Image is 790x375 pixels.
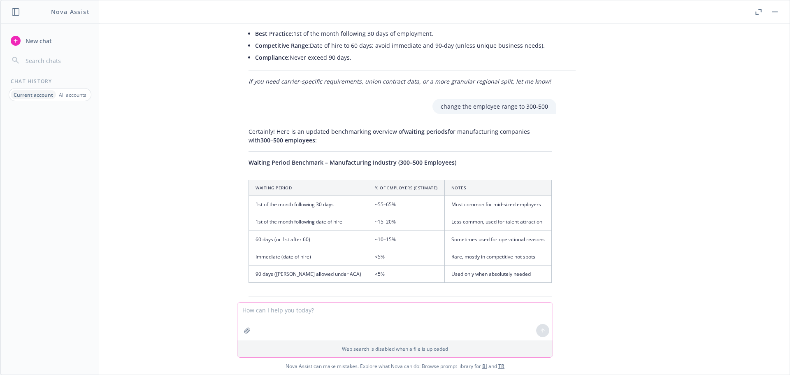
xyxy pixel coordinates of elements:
[260,136,315,144] span: 300–500 employees
[444,265,551,282] td: Used only when absolutely needed
[368,231,445,248] td: ~10–15%
[255,51,576,63] li: Never exceed 90 days.
[255,30,293,37] span: Best Practice:
[498,363,504,370] a: TR
[14,91,53,98] p: Current account
[444,248,551,265] td: Rare, mostly in competitive hot spots
[444,231,551,248] td: Sometimes used for operational reasons
[7,33,93,48] button: New chat
[368,248,445,265] td: <5%
[249,180,368,196] th: Waiting Period
[441,102,548,111] p: change the employee range to 300-500
[368,213,445,231] td: ~15–20%
[1,78,99,85] div: Chat History
[249,77,551,85] em: If you need carrier-specific requirements, union contract data, or a more granular regional split...
[255,28,576,40] li: 1st of the month following 30 days of employment.
[24,37,52,45] span: New chat
[404,128,448,135] span: waiting periods
[59,91,86,98] p: All accounts
[368,196,445,213] td: ~55–65%
[249,213,368,231] td: 1st of the month following date of hire
[368,180,445,196] th: % of Employers (Estimate)
[482,363,487,370] a: BI
[51,7,90,16] h1: Nova Assist
[444,180,551,196] th: Notes
[24,55,89,66] input: Search chats
[242,345,548,352] p: Web search is disabled when a file is uploaded
[444,213,551,231] td: Less common, used for talent attraction
[444,196,551,213] td: Most common for mid-sized employers
[249,196,368,213] td: 1st of the month following 30 days
[255,40,576,51] li: Date of hire to 60 days; avoid immediate and 90-day (unless unique business needs).
[249,158,456,166] span: Waiting Period Benchmark – Manufacturing Industry (300–500 Employees)
[255,54,290,61] span: Compliance:
[249,248,368,265] td: Immediate (date of hire)
[286,358,504,375] span: Nova Assist can make mistakes. Explore what Nova can do: Browse prompt library for and
[249,265,368,282] td: 90 days ([PERSON_NAME] allowed under ACA)
[249,231,368,248] td: 60 days (or 1st after 60)
[368,265,445,282] td: <5%
[255,42,310,49] span: Competitive Range:
[249,127,552,144] p: Certainly! Here is an updated benchmarking overview of for manufacturing companies with :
